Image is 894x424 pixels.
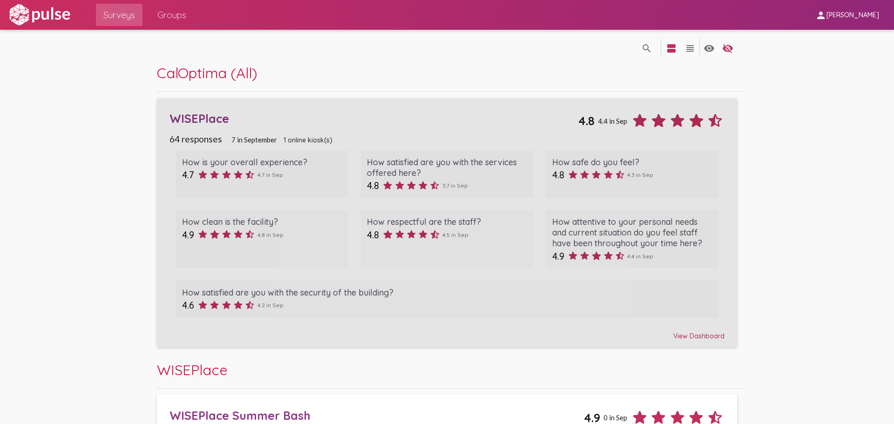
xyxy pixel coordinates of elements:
[681,38,699,57] button: language
[182,169,194,181] span: 4.7
[718,38,737,57] button: language
[637,38,656,57] button: language
[367,216,527,227] div: How respectful are the staff?
[169,111,578,126] div: WISEPlace
[257,302,284,309] span: 4.2 in Sep
[182,216,342,227] div: How clean is the facility?
[231,135,277,144] span: 7 in September
[808,6,887,23] button: [PERSON_NAME]
[603,413,627,422] span: 0 in Sep
[700,38,718,57] button: language
[7,3,72,27] img: white-logo.svg
[182,287,712,298] div: How satisfied are you with the security of the building?
[627,253,653,260] span: 4.4 in Sep
[684,43,696,54] mat-icon: language
[704,43,715,54] mat-icon: language
[169,323,725,340] div: View Dashboard
[722,43,733,54] mat-icon: language
[826,11,879,20] span: [PERSON_NAME]
[157,98,737,347] a: WISEPlace4.84.4 in Sep64 responses7 in September1 online kiosk(s)How is your overall experience?4...
[157,361,228,379] span: WISEPlace
[169,134,222,144] span: 64 responses
[641,43,652,54] mat-icon: language
[552,157,712,168] div: How safe do you feel?
[627,171,653,178] span: 4.3 in Sep
[182,157,342,168] div: How is your overall experience?
[169,408,584,423] div: WISEPlace Summer Bash
[96,4,142,26] a: Surveys
[103,7,135,23] span: Surveys
[367,157,527,178] div: How satisfied are you with the services offered here?
[367,180,379,191] span: 4.8
[182,229,194,241] span: 4.9
[552,169,564,181] span: 4.8
[552,250,564,262] span: 4.9
[182,299,194,311] span: 4.6
[666,43,677,54] mat-icon: language
[598,117,627,125] span: 4.4 in Sep
[367,229,379,241] span: 4.8
[578,114,595,128] span: 4.8
[552,216,712,249] div: How attentive to your personal needs and current situation do you feel staff have been throughout...
[284,136,332,144] span: 1 online kiosk(s)
[815,10,826,21] mat-icon: person
[257,171,283,178] span: 4.7 in Sep
[157,64,257,82] span: CalOptima (All)
[442,182,468,189] span: 3.7 in Sep
[257,231,284,238] span: 4.8 in Sep
[662,38,681,57] button: language
[150,4,194,26] a: Groups
[157,7,186,23] span: Groups
[442,231,468,238] span: 4.5 in Sep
